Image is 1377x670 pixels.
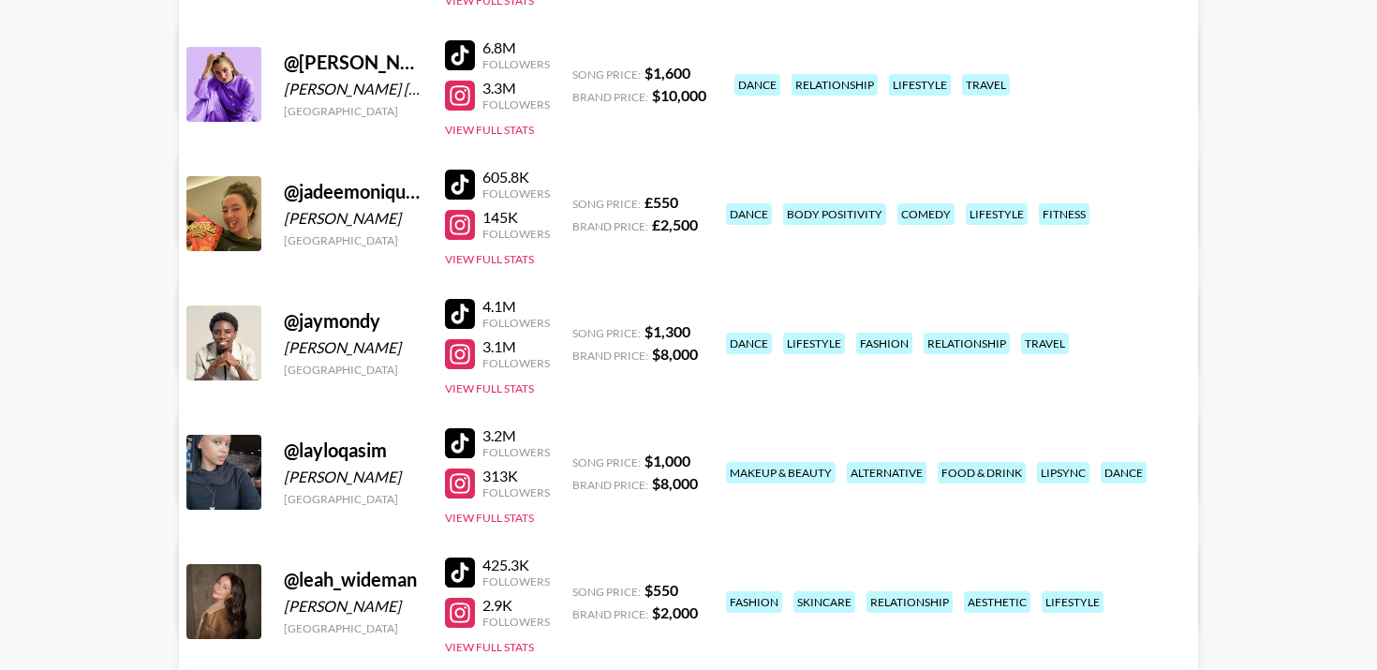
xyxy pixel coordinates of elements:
[445,381,534,395] button: View Full Stats
[1039,203,1089,225] div: fitness
[652,86,706,104] strong: $ 10,000
[482,38,550,57] div: 6.8M
[482,316,550,330] div: Followers
[572,607,648,621] span: Brand Price:
[482,97,550,112] div: Followers
[964,591,1030,613] div: aesthetic
[572,585,641,599] span: Song Price:
[482,556,550,574] div: 425.3K
[284,492,422,506] div: [GEOGRAPHIC_DATA]
[445,123,534,137] button: View Full Stats
[783,203,886,225] div: body positivity
[284,621,422,635] div: [GEOGRAPHIC_DATA]
[482,356,550,370] div: Followers
[644,581,678,599] strong: $ 550
[966,203,1028,225] div: lifestyle
[889,74,951,96] div: lifestyle
[482,337,550,356] div: 3.1M
[856,333,912,354] div: fashion
[482,596,550,615] div: 2.9K
[572,67,641,82] span: Song Price:
[482,615,550,629] div: Followers
[482,186,550,201] div: Followers
[284,180,422,203] div: @ jadeemoniquee
[897,203,955,225] div: comedy
[726,591,782,613] div: fashion
[284,104,422,118] div: [GEOGRAPHIC_DATA]
[284,51,422,74] div: @ [PERSON_NAME].afro
[847,462,926,484] div: alternative
[572,90,648,104] span: Brand Price:
[482,168,550,186] div: 605.8K
[866,591,953,613] div: relationship
[644,322,690,340] strong: $ 1,300
[482,227,550,241] div: Followers
[284,439,422,462] div: @ layloqasim
[652,474,698,492] strong: $ 8,000
[644,452,690,469] strong: $ 1,000
[644,193,678,211] strong: £ 550
[572,478,648,492] span: Brand Price:
[284,363,422,377] div: [GEOGRAPHIC_DATA]
[284,568,422,591] div: @ leah_wideman
[445,640,534,654] button: View Full Stats
[726,462,836,484] div: makeup & beauty
[445,511,534,525] button: View Full Stats
[284,309,422,333] div: @ jaymondy
[572,197,641,211] span: Song Price:
[726,203,772,225] div: dance
[482,426,550,445] div: 3.2M
[1037,462,1089,484] div: lipsync
[572,326,641,340] span: Song Price:
[482,297,550,316] div: 4.1M
[284,233,422,247] div: [GEOGRAPHIC_DATA]
[572,455,641,469] span: Song Price:
[652,603,698,621] strong: $ 2,000
[572,349,648,363] span: Brand Price:
[482,208,550,227] div: 145K
[652,216,698,233] strong: £ 2,500
[482,57,550,71] div: Followers
[1101,462,1147,484] div: dance
[482,79,550,97] div: 3.3M
[644,64,690,82] strong: $ 1,600
[938,462,1026,484] div: food & drink
[924,333,1010,354] div: relationship
[726,333,772,354] div: dance
[284,597,422,616] div: [PERSON_NAME]
[482,485,550,499] div: Followers
[792,74,878,96] div: relationship
[962,74,1010,96] div: travel
[734,74,780,96] div: dance
[284,468,422,486] div: [PERSON_NAME]
[783,333,845,354] div: lifestyle
[284,338,422,357] div: [PERSON_NAME]
[284,80,422,98] div: [PERSON_NAME] [PERSON_NAME]
[652,345,698,363] strong: $ 8,000
[284,209,422,228] div: [PERSON_NAME]
[572,219,648,233] span: Brand Price:
[482,467,550,485] div: 313K
[482,445,550,459] div: Followers
[793,591,855,613] div: skincare
[482,574,550,588] div: Followers
[1021,333,1069,354] div: travel
[445,252,534,266] button: View Full Stats
[1042,591,1103,613] div: lifestyle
